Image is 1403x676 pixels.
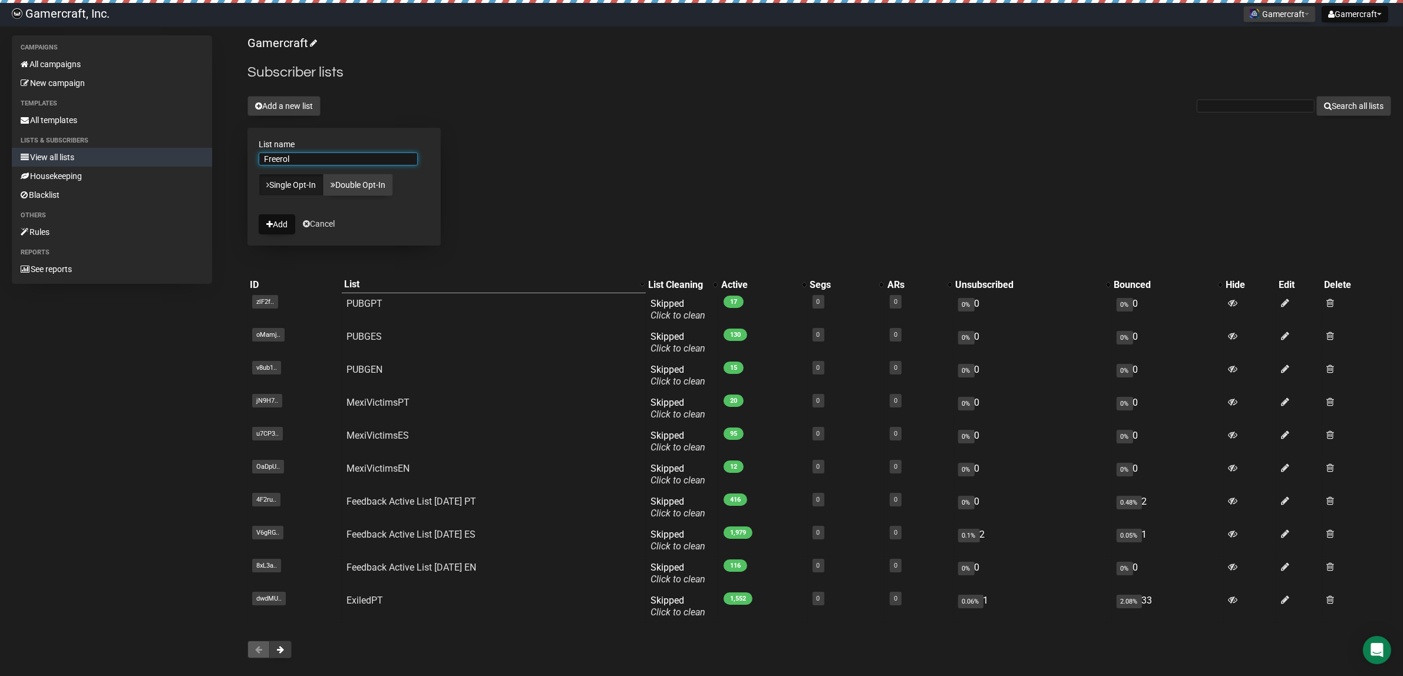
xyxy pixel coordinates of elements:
span: 0% [958,364,975,377]
a: Blacklist [12,185,212,204]
span: 0% [1117,397,1133,410]
span: v8ub1.. [252,361,281,375]
span: 0% [1117,463,1133,476]
a: ExiledPT [346,595,383,606]
a: Rules [12,223,212,241]
td: 0 [1112,359,1224,392]
span: 20 [724,395,744,407]
span: 416 [724,493,747,506]
a: Click to clean [651,442,705,453]
td: 0 [1112,425,1224,458]
span: Skipped [651,463,705,486]
input: The name of your new list [259,153,418,165]
span: V6gRG.. [252,526,283,539]
span: 95 [724,428,744,440]
th: List Cleaning: No sort applied, activate to apply an ascending sort [646,276,719,293]
a: 0 [817,562,820,569]
span: 0% [958,496,975,509]
th: Segs: No sort applied, activate to apply an ascending sort [808,276,885,293]
a: 0 [894,562,897,569]
th: ARs: No sort applied, activate to apply an ascending sort [885,276,953,293]
span: 0% [958,331,975,344]
a: PUBGPT [346,298,382,309]
a: Click to clean [651,508,705,519]
a: 0 [817,496,820,503]
a: 0 [894,529,897,536]
td: 2 [953,524,1112,557]
a: Click to clean [651,376,705,387]
span: Skipped [651,331,705,354]
a: Feedback Active List [DATE] ES [346,529,476,540]
div: Edit [1279,279,1319,291]
a: Click to clean [651,541,705,552]
span: Skipped [651,529,705,552]
li: Lists & subscribers [12,134,212,148]
span: dwdMU.. [252,592,286,605]
span: Skipped [651,595,705,618]
span: 1,552 [724,592,752,605]
a: 0 [817,397,820,405]
a: 0 [894,397,897,405]
td: 0 [953,392,1112,425]
div: ARs [887,279,942,291]
span: 4F2ru.. [252,493,280,506]
th: Bounced: No sort applied, activate to apply an ascending sort [1112,276,1224,293]
a: 0 [894,463,897,470]
td: 0 [1112,392,1224,425]
a: Feedback Active List [DATE] EN [346,562,476,573]
a: 0 [817,529,820,536]
span: 130 [724,329,747,341]
a: Click to clean [651,310,705,321]
span: 17 [724,296,744,308]
a: 0 [894,430,897,438]
span: Skipped [651,364,705,387]
span: 0% [1117,298,1133,312]
span: 0.48% [1117,496,1142,509]
span: 116 [724,559,747,572]
td: 0 [1112,458,1224,491]
button: Gamercraft [1243,6,1316,22]
span: 0% [1117,430,1133,443]
td: 33 [1112,590,1224,623]
span: 2.08% [1117,595,1142,608]
a: Click to clean [651,607,705,618]
a: Double Opt-In [323,174,393,196]
a: Housekeeping [12,167,212,185]
td: 1 [1112,524,1224,557]
div: Unsubscribed [956,279,1100,291]
div: Hide [1226,279,1275,291]
th: Delete: No sort applied, sorting is disabled [1322,276,1391,293]
a: 0 [894,298,897,306]
td: 0 [953,293,1112,326]
a: New campaign [12,74,212,92]
td: 1 [953,590,1112,623]
td: 2 [1112,491,1224,524]
span: u7CP3.. [252,427,283,440]
span: 0% [958,397,975,410]
li: Campaigns [12,41,212,55]
a: 0 [817,298,820,306]
td: 0 [1112,557,1224,590]
span: 0% [1117,562,1133,575]
div: Open Intercom Messenger [1363,636,1391,664]
a: PUBGES [346,331,382,342]
a: Click to clean [651,475,705,486]
div: Segs [810,279,873,291]
span: 12 [724,460,744,473]
span: 0% [958,463,975,476]
span: Skipped [651,430,705,453]
div: Bounced [1114,279,1212,291]
div: Delete [1324,279,1389,291]
a: Feedback Active List [DATE] PT [346,496,476,507]
a: 0 [894,595,897,602]
span: 0.05% [1117,529,1142,542]
a: MexiVictimsES [346,430,409,441]
button: Add [259,214,295,234]
a: 0 [817,364,820,372]
span: oMamj.. [252,328,285,342]
span: Skipped [651,397,705,420]
td: 0 [953,425,1112,458]
a: MexiVictimsEN [346,463,410,474]
div: List Cleaning [648,279,707,291]
span: 0% [1117,364,1133,377]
